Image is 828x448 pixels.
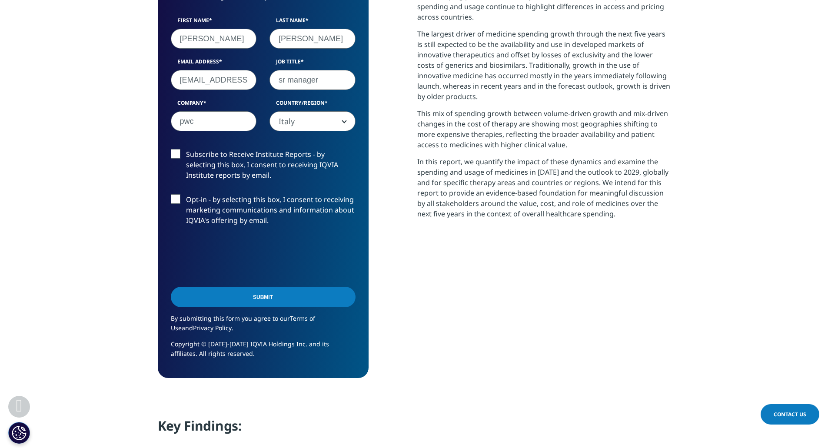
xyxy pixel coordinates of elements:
[171,239,303,273] iframe: reCAPTCHA
[417,156,671,226] p: In this report, we quantify the impact of these dynamics and examine the spending and usage of me...
[193,324,232,332] a: Privacy Policy
[269,111,356,131] span: Italy
[171,17,257,29] label: First Name
[270,112,355,132] span: Italy
[158,417,671,441] h4: Key Findings:
[269,58,356,70] label: Job Title
[8,422,30,444] button: Cookies Settings
[269,99,356,111] label: Country/Region
[269,17,356,29] label: Last Name
[171,149,356,185] label: Subscribe to Receive Institute Reports - by selecting this box, I consent to receiving IQVIA Inst...
[171,287,356,307] input: Submit
[761,404,819,425] a: Contact Us
[171,314,356,339] p: By submitting this form you agree to our and .
[417,29,671,108] p: The largest driver of medicine spending growth through the next five years is still expected to b...
[171,99,257,111] label: Company
[171,339,356,365] p: Copyright © [DATE]-[DATE] IQVIA Holdings Inc. and its affiliates. All rights reserved.
[417,108,671,156] p: This mix of spending growth between volume-driven growth and mix-driven changes in the cost of th...
[171,194,356,230] label: Opt-in - by selecting this box, I consent to receiving marketing communications and information a...
[171,58,257,70] label: Email Address
[774,411,806,418] span: Contact Us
